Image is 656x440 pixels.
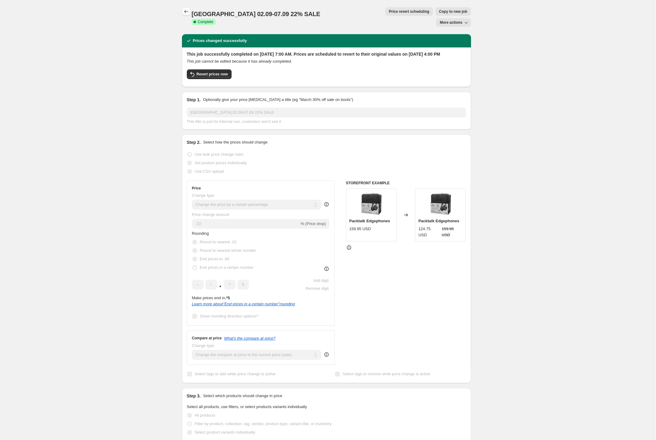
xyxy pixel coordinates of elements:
[192,193,215,198] span: Change type
[224,280,236,289] input: ﹡
[203,97,353,103] p: Optionally give your price [MEDICAL_DATA] a title (eg "March 30% off sale on boots")
[442,226,463,238] strike: 159.95 USD
[389,9,429,14] span: Price revert scheduling
[187,404,307,409] span: Select all products, use filters, or select products variants individually
[198,19,213,24] span: Complete
[200,314,258,318] span: Show rounding direction options?
[187,69,232,79] button: Revert prices now
[349,226,371,232] div: 159.95 USD
[359,192,383,216] img: EdgephonesPKG_80x.png
[192,343,215,348] span: Change type
[203,393,282,399] p: Select which products should change in price
[187,139,201,145] h2: Step 2.
[192,231,209,236] span: Rounding
[219,280,222,289] span: .
[436,18,471,27] button: More actions
[200,248,256,253] span: Round to nearest whole number
[195,430,255,435] span: Select product variants individually
[187,59,292,64] i: This job cannot be edited because it has already completed.
[195,161,247,165] span: Set product prices individually
[195,169,224,174] span: Use CSV upload
[200,265,253,270] span: End prices in a certain number
[192,219,299,229] input: -15
[418,226,439,238] div: 124.75 USD
[428,192,453,216] img: EdgephonesPKG_80x.png
[192,336,222,341] h3: Compare at price
[346,181,466,185] h6: STOREFRONT EXAMPLE
[349,219,390,223] span: Packtalk Edgephones
[440,20,462,25] span: More actions
[187,119,281,124] span: This title is just for internal use, customers won't see it
[187,393,201,399] h2: Step 3.
[187,108,466,117] input: 30% off holiday sale
[200,240,237,244] span: Round to nearest .01
[193,38,247,44] h2: Prices changed successfully
[192,296,230,300] span: Make prices end in
[200,257,229,261] span: End prices in .99
[192,302,295,306] a: Learn more about"End prices in a certain number"rounding
[192,212,229,217] span: Price change amount
[195,152,243,157] span: Use bulk price change rules
[197,72,228,77] span: Revert prices now
[301,221,326,226] span: % (Price drop)
[187,97,201,103] h2: Step 1.
[385,7,433,16] button: Price revert scheduling
[323,201,330,207] div: help
[192,302,295,306] i: Learn more about " End prices in a certain number " rounding
[187,51,466,57] h2: This job successfully completed on [DATE] 7:00 AM. Prices are scheduled to revert to their origin...
[192,280,204,289] input: ﹡
[195,421,332,426] span: Filter by product, collection, tag, vendor, product type, variant title, or inventory
[343,372,430,376] span: Select tags to remove while price change is active
[435,7,471,16] button: Copy to new job
[182,7,190,16] button: Price change jobs
[205,280,217,289] input: ﹡
[192,11,320,17] span: [GEOGRAPHIC_DATA] 02.09-07.09 22% SALE
[192,186,201,191] h3: Price
[195,413,215,417] span: All products
[203,139,267,145] p: Select how the prices should change
[195,372,276,376] span: Select tags to add while price change is active
[439,9,467,14] span: Copy to new job
[224,336,276,341] button: What's the compare at price?
[237,280,249,289] input: ﹡
[418,219,459,223] span: Packtalk Edgephones
[323,352,330,358] div: help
